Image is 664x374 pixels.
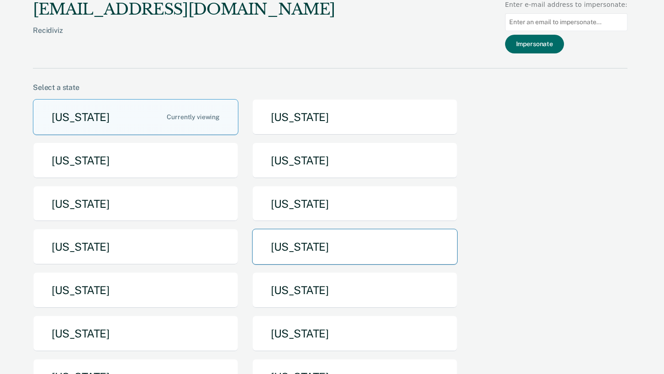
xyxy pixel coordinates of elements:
[33,316,238,352] button: [US_STATE]
[252,229,458,265] button: [US_STATE]
[252,99,458,135] button: [US_STATE]
[33,99,238,135] button: [US_STATE]
[252,186,458,222] button: [US_STATE]
[33,142,238,179] button: [US_STATE]
[33,186,238,222] button: [US_STATE]
[33,83,627,92] div: Select a state
[252,142,458,179] button: [US_STATE]
[252,316,458,352] button: [US_STATE]
[33,272,238,308] button: [US_STATE]
[252,272,458,308] button: [US_STATE]
[33,229,238,265] button: [US_STATE]
[33,26,335,49] div: Recidiviz
[505,13,627,31] input: Enter an email to impersonate...
[505,35,564,53] button: Impersonate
